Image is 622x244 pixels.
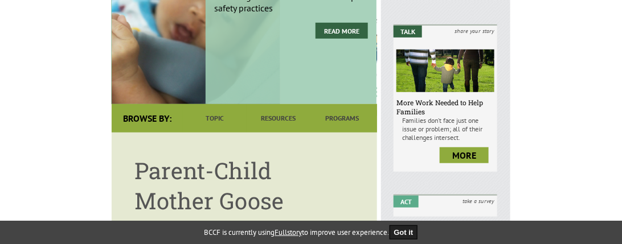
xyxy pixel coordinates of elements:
p: Families don’t face just one issue or problem; all of their challenges intersect. [396,116,494,142]
div: Browse By: [112,104,183,133]
a: more [440,147,489,163]
em: Talk [394,26,422,38]
button: Got it [390,225,418,239]
a: Programs [310,104,374,133]
i: take a survey [459,196,497,206]
h6: More Work Needed to Help Families [396,98,494,116]
em: Act [394,196,419,208]
a: Resources [247,104,310,133]
h1: Parent-Child Mother Goose [134,155,354,216]
a: Read more [316,23,368,39]
a: Fullstory [275,228,302,237]
i: share your story [451,26,497,36]
a: Topic [183,104,247,133]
